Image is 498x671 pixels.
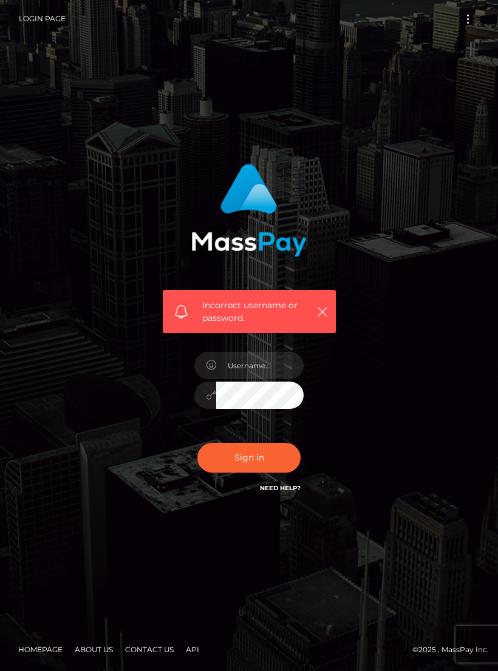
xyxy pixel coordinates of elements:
[9,643,489,656] div: © 2025 , MassPay Inc.
[197,443,301,473] button: Sign in
[181,640,204,659] a: API
[202,299,310,325] span: Incorrect username or password.
[216,352,304,379] input: Username...
[191,164,307,257] img: MassPay Login
[70,640,118,659] a: About Us
[19,6,66,32] a: Login Page
[457,11,479,27] button: Toggle navigation
[13,640,67,659] a: Homepage
[120,640,179,659] a: Contact Us
[260,484,301,492] a: Need Help?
